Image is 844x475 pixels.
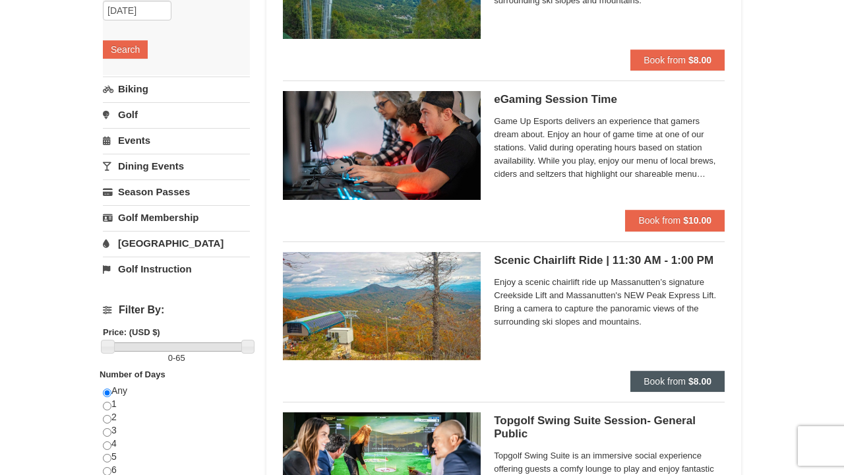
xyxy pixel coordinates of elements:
[644,55,686,65] span: Book from
[494,276,725,329] span: Enjoy a scenic chairlift ride up Massanutten’s signature Creekside Lift and Massanutten's NEW Pea...
[494,414,725,441] h5: Topgolf Swing Suite Session- General Public
[103,327,160,337] strong: Price: (USD $)
[103,179,250,204] a: Season Passes
[175,353,185,363] span: 65
[688,376,711,387] strong: $8.00
[630,49,725,71] button: Book from $8.00
[283,252,481,360] img: 24896431-13-a88f1aaf.jpg
[494,254,725,267] h5: Scenic Chairlift Ride | 11:30 AM - 1:00 PM
[638,215,680,226] span: Book from
[103,128,250,152] a: Events
[625,210,725,231] button: Book from $10.00
[100,369,166,379] strong: Number of Days
[630,371,725,392] button: Book from $8.00
[103,231,250,255] a: [GEOGRAPHIC_DATA]
[103,352,250,365] label: -
[688,55,711,65] strong: $8.00
[103,154,250,178] a: Dining Events
[103,257,250,281] a: Golf Instruction
[103,205,250,230] a: Golf Membership
[494,93,725,106] h5: eGaming Session Time
[683,215,711,226] strong: $10.00
[283,91,481,199] img: 19664770-34-0b975b5b.jpg
[103,77,250,101] a: Biking
[103,304,250,316] h4: Filter By:
[168,353,173,363] span: 0
[103,102,250,127] a: Golf
[103,40,148,59] button: Search
[644,376,686,387] span: Book from
[494,115,725,181] span: Game Up Esports delivers an experience that gamers dream about. Enjoy an hour of game time at one...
